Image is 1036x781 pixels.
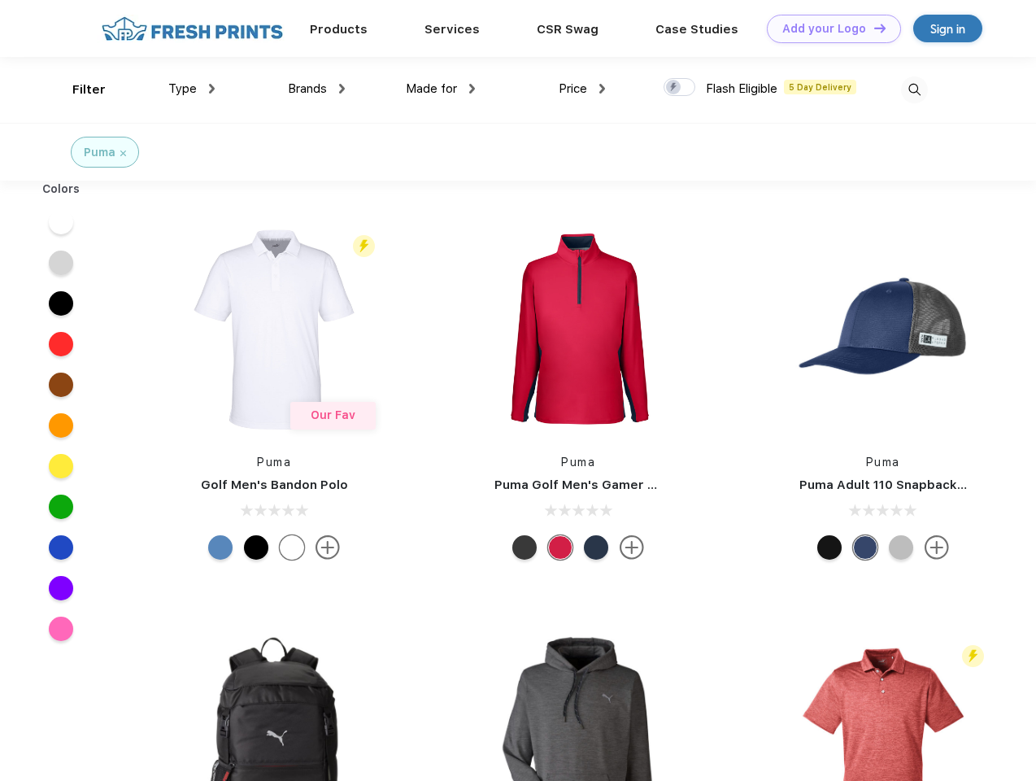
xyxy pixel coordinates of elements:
[512,535,537,560] div: Puma Black
[310,22,368,37] a: Products
[244,535,268,560] div: Puma Black
[561,456,595,469] a: Puma
[817,535,842,560] div: Pma Blk with Pma Blk
[339,84,345,94] img: dropdown.png
[316,535,340,560] img: more.svg
[782,22,866,36] div: Add your Logo
[706,81,777,96] span: Flash Eligible
[874,24,886,33] img: DT
[288,81,327,96] span: Brands
[257,456,291,469] a: Puma
[470,221,686,438] img: func=resize&h=266
[537,22,599,37] a: CSR Swag
[599,84,605,94] img: dropdown.png
[559,81,587,96] span: Price
[201,478,348,492] a: Golf Men's Bandon Polo
[209,84,215,94] img: dropdown.png
[901,76,928,103] img: desktop_search.svg
[866,456,900,469] a: Puma
[97,15,288,43] img: fo%20logo%202.webp
[424,22,480,37] a: Services
[166,221,382,438] img: func=resize&h=266
[168,81,197,96] span: Type
[30,181,93,198] div: Colors
[962,645,984,667] img: flash_active_toggle.svg
[584,535,608,560] div: Navy Blazer
[494,478,751,492] a: Puma Golf Men's Gamer Golf Quarter-Zip
[72,81,106,99] div: Filter
[620,535,644,560] img: more.svg
[913,15,982,42] a: Sign in
[889,535,913,560] div: Quarry with Brt Whit
[548,535,572,560] div: Ski Patrol
[311,408,355,421] span: Our Fav
[930,20,965,38] div: Sign in
[280,535,304,560] div: Bright White
[775,221,991,438] img: func=resize&h=266
[406,81,457,96] span: Made for
[853,535,877,560] div: Peacoat with Qut Shd
[469,84,475,94] img: dropdown.png
[208,535,233,560] div: Lake Blue
[925,535,949,560] img: more.svg
[84,144,115,161] div: Puma
[353,235,375,257] img: flash_active_toggle.svg
[784,80,856,94] span: 5 Day Delivery
[120,151,126,156] img: filter_cancel.svg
